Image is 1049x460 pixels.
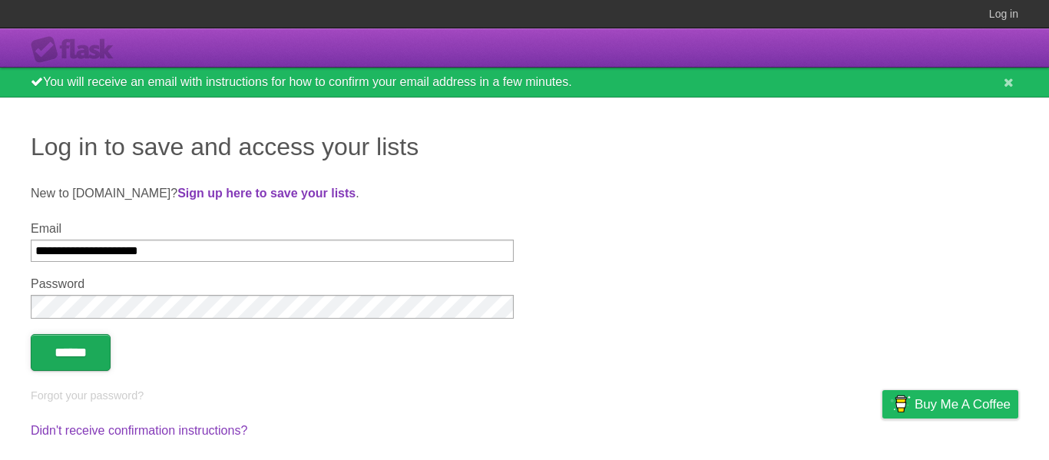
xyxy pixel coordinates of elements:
label: Password [31,277,514,291]
p: New to [DOMAIN_NAME]? . [31,184,1018,203]
a: Forgot your password? [31,389,144,402]
img: Buy me a coffee [890,391,911,417]
a: Sign up here to save your lists [177,187,356,200]
a: Buy me a coffee [882,390,1018,419]
a: Didn't receive confirmation instructions? [31,424,247,437]
label: Email [31,222,514,236]
h1: Log in to save and access your lists [31,128,1018,165]
div: Flask [31,36,123,64]
span: Buy me a coffee [915,391,1011,418]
